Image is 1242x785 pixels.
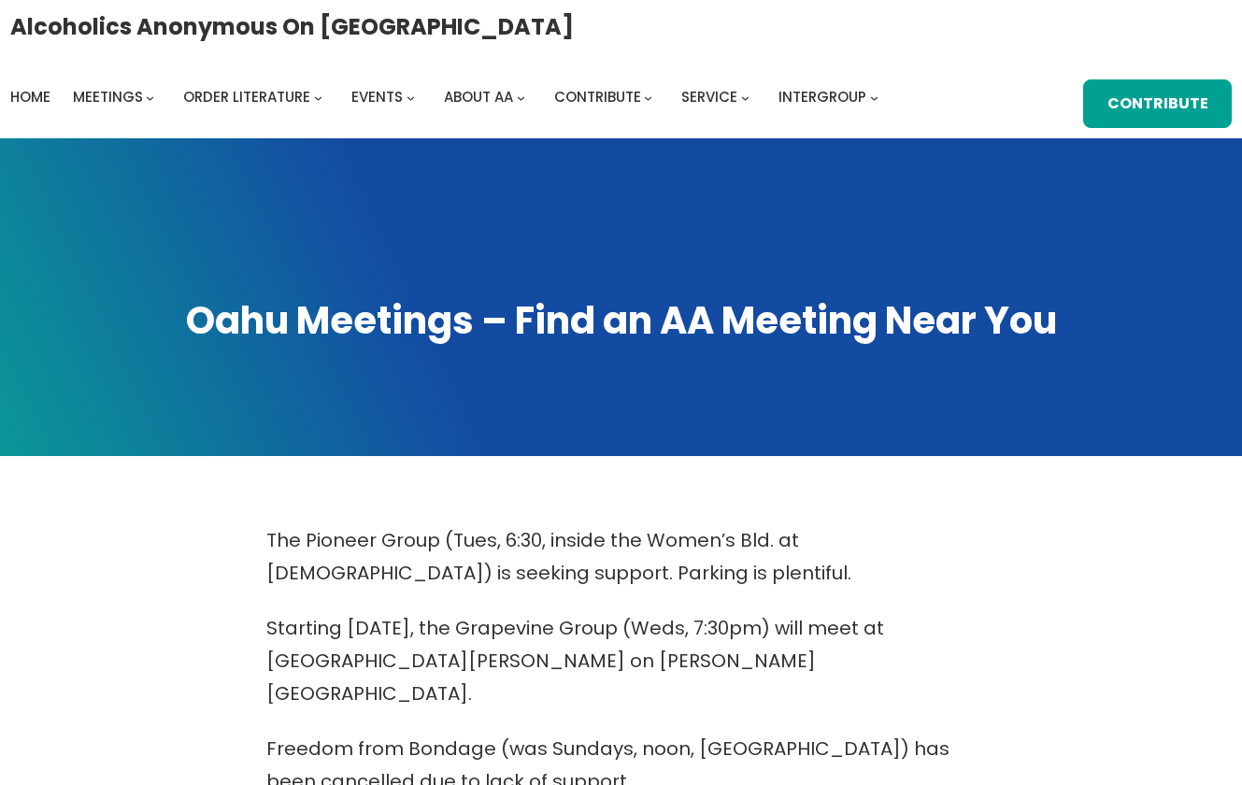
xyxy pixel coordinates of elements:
span: Meetings [73,87,143,107]
button: About AA submenu [517,93,525,101]
a: Meetings [73,84,143,110]
span: Service [681,87,737,107]
p: Starting [DATE], the Grapevine Group (Weds, 7:30pm) will meet at [GEOGRAPHIC_DATA][PERSON_NAME] o... [266,612,977,710]
span: Home [10,87,50,107]
button: Events submenu [407,93,415,101]
button: Service submenu [741,93,749,101]
a: Events [351,84,403,110]
button: Contribute submenu [644,93,652,101]
button: Intergroup submenu [870,93,878,101]
span: Events [351,87,403,107]
p: The Pioneer Group (Tues, 6:30, inside the Women’s Bld. at [DEMOGRAPHIC_DATA]) is seeking support.... [266,524,977,590]
a: Service [681,84,737,110]
span: Intergroup [778,87,866,107]
span: About AA [444,87,513,107]
button: Order Literature submenu [314,93,322,101]
button: Meetings submenu [146,93,154,101]
a: Alcoholics Anonymous on [GEOGRAPHIC_DATA] [10,7,574,47]
a: Contribute [554,84,641,110]
span: Contribute [554,87,641,107]
a: Home [10,84,50,110]
a: About AA [444,84,513,110]
h1: Oahu Meetings – Find an AA Meeting Near You [19,295,1223,346]
a: Contribute [1083,79,1232,128]
nav: Intergroup [10,84,885,110]
a: Intergroup [778,84,866,110]
span: Order Literature [183,87,310,107]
